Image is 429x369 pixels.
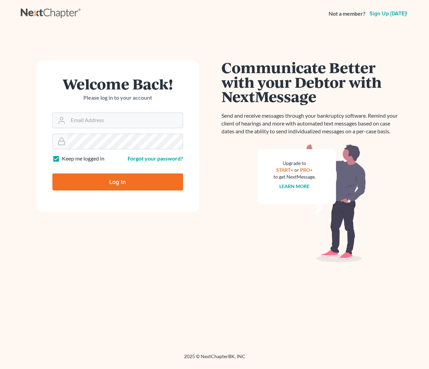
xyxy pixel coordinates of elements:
a: Learn more [279,183,310,189]
a: PRO+ [300,167,313,173]
div: to get NextMessage. [274,173,316,180]
h1: Communicate Better with your Debtor with NextMessage [221,60,402,104]
h1: Welcome Back! [52,77,183,91]
span: or [294,167,299,173]
a: START+ [276,167,293,173]
p: Please log in to your account [52,94,183,102]
p: Send and receive messages through your bankruptcy software. Remind your client of hearings and mo... [221,112,402,135]
div: 2025 © NextChapterBK, INC [21,353,409,365]
input: Email Address [68,113,183,128]
label: Keep me logged in [62,155,104,163]
input: Log In [52,173,183,190]
strong: Not a member? [329,10,365,18]
a: Sign up [DATE]! [368,11,409,16]
a: Forgot your password? [128,155,183,162]
div: Upgrade to [274,160,316,167]
img: nextmessage_bg-59042aed3d76b12b5cd301f8e5b87938c9018125f34e5fa2b7a6b67550977c72.svg [257,144,366,263]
